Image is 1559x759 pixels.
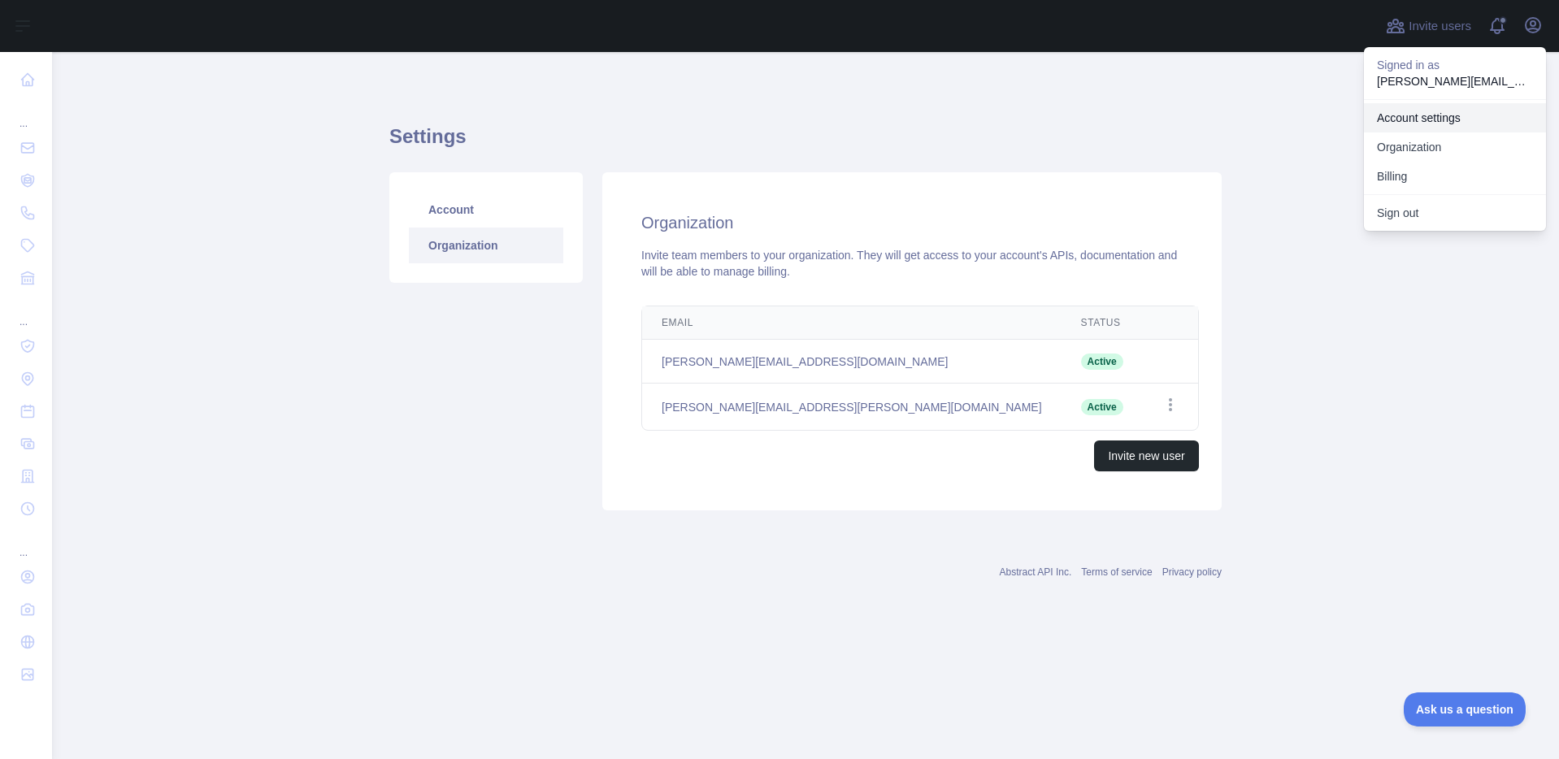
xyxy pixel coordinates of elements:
[1364,103,1546,132] a: Account settings
[642,384,1062,431] td: [PERSON_NAME][EMAIL_ADDRESS][PERSON_NAME][DOMAIN_NAME]
[389,124,1222,163] h1: Settings
[1364,198,1546,228] button: Sign out
[1364,162,1546,191] button: Billing
[1377,73,1533,89] p: [PERSON_NAME][EMAIL_ADDRESS][DOMAIN_NAME]
[13,98,39,130] div: ...
[1162,566,1222,578] a: Privacy policy
[1081,353,1123,370] span: Active
[409,228,563,263] a: Organization
[1409,17,1471,36] span: Invite users
[641,247,1183,280] div: Invite team members to your organization. They will get access to your account's APIs, documentat...
[642,340,1062,384] td: [PERSON_NAME][EMAIL_ADDRESS][DOMAIN_NAME]
[1081,566,1152,578] a: Terms of service
[1404,692,1526,726] iframe: Toggle Customer Support
[13,527,39,559] div: ...
[409,192,563,228] a: Account
[1377,57,1533,73] p: Signed in as
[1383,13,1474,39] button: Invite users
[1081,399,1123,415] span: Active
[642,306,1062,340] th: Email
[1364,132,1546,162] a: Organization
[1094,440,1198,471] button: Invite new user
[13,296,39,328] div: ...
[1000,566,1072,578] a: Abstract API Inc.
[641,211,1183,234] h2: Organization
[1062,306,1143,340] th: Status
